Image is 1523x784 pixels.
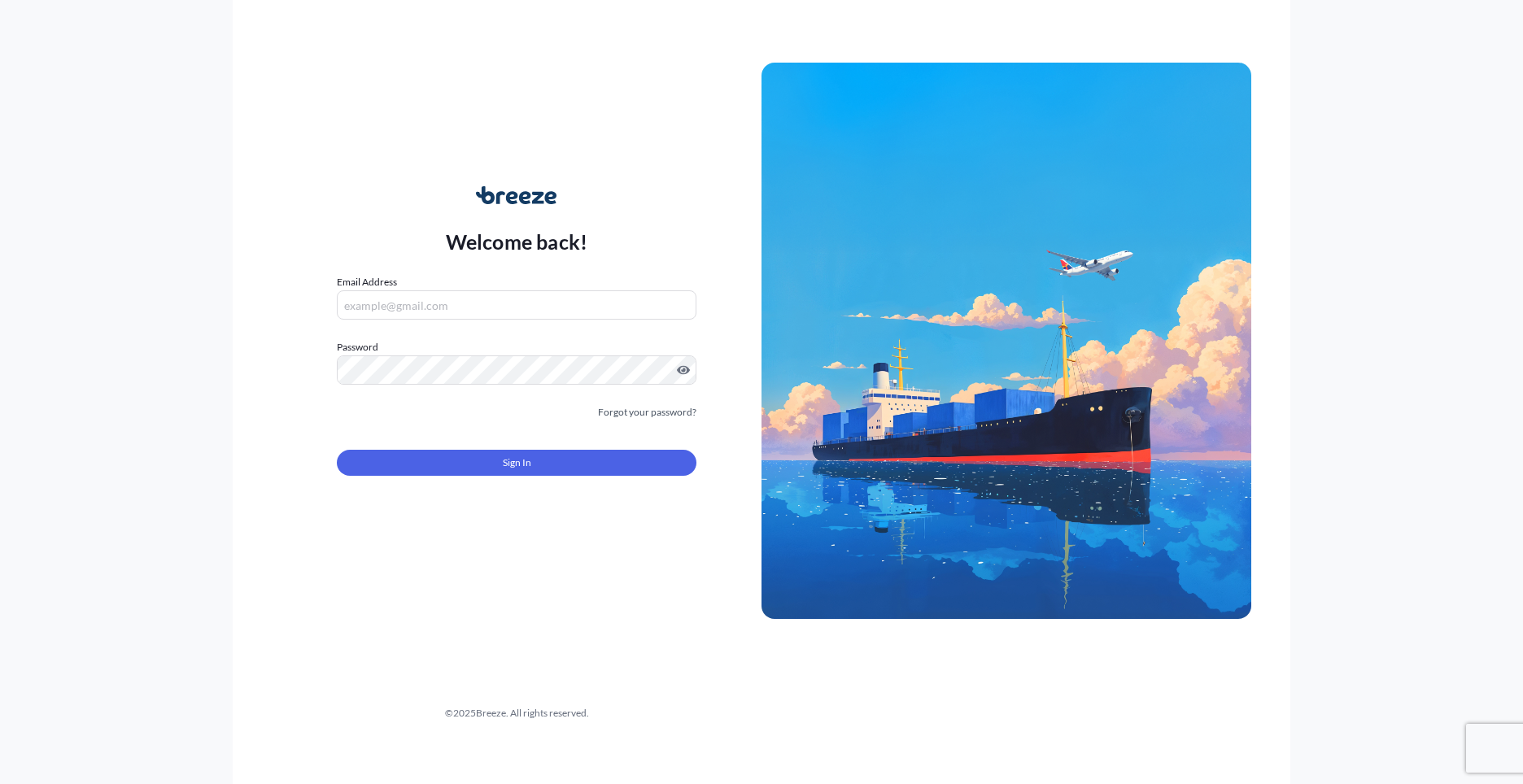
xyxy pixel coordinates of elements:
[337,339,696,355] label: Password
[446,229,588,255] p: Welcome back!
[761,63,1251,619] img: Ship illustration
[272,705,761,721] div: © 2025 Breeze. All rights reserved.
[677,364,690,377] button: Show password
[337,290,696,320] input: example@gmail.com
[337,450,696,476] button: Sign In
[598,404,696,420] a: Forgot your password?
[337,274,397,290] label: Email Address
[503,455,531,471] span: Sign In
